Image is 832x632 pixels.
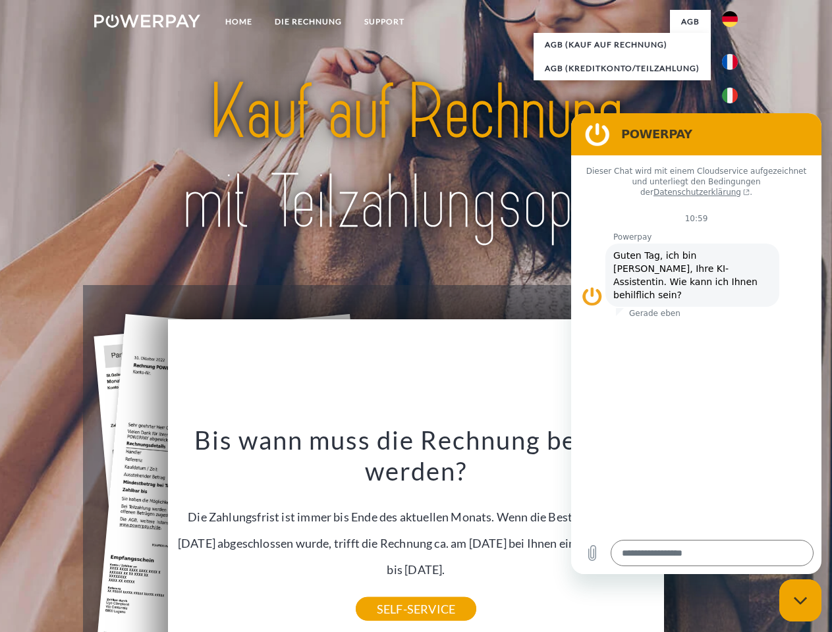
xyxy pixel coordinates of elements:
a: DIE RECHNUNG [263,10,353,34]
img: fr [722,54,738,70]
img: de [722,11,738,27]
iframe: Messaging-Fenster [571,113,821,574]
h3: Bis wann muss die Rechnung bezahlt werden? [176,424,657,487]
a: Home [214,10,263,34]
img: logo-powerpay-white.svg [94,14,200,28]
a: AGB (Kauf auf Rechnung) [534,33,711,57]
a: agb [670,10,711,34]
div: Die Zahlungsfrist ist immer bis Ende des aktuellen Monats. Wenn die Bestellung z.B. am [DATE] abg... [176,424,657,609]
img: it [722,88,738,103]
img: title-powerpay_de.svg [126,63,706,252]
a: SUPPORT [353,10,416,34]
iframe: Schaltfläche zum Öffnen des Messaging-Fensters; Konversation läuft [779,579,821,621]
a: AGB (Kreditkonto/Teilzahlung) [534,57,711,80]
a: SELF-SERVICE [356,597,476,621]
